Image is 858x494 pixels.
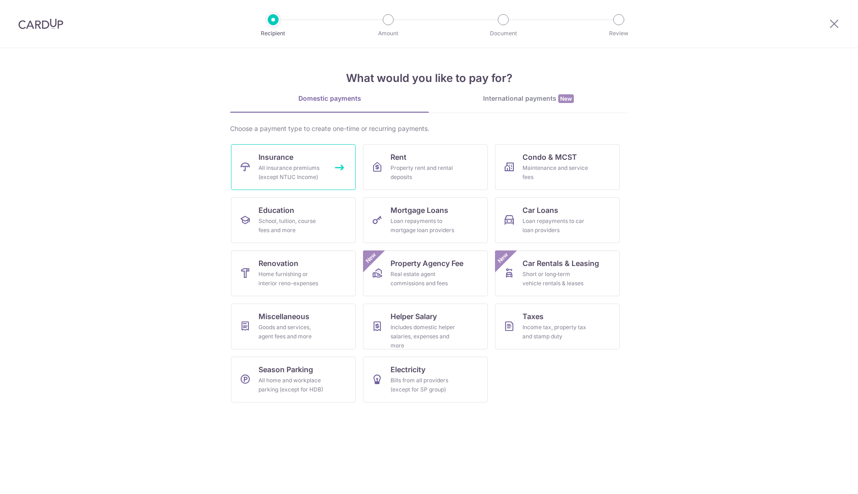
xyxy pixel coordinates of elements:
[230,70,628,87] h4: What would you like to pay for?
[239,29,307,38] p: Recipient
[495,144,620,190] a: Condo & MCSTMaintenance and service fees
[522,258,599,269] span: Car Rentals & Leasing
[258,205,294,216] span: Education
[429,94,628,103] div: International payments
[390,217,456,235] div: Loan repayments to mortgage loan providers
[258,270,324,288] div: Home furnishing or interior reno-expenses
[390,323,456,350] div: Includes domestic helper salaries, expenses and more
[258,323,324,341] div: Goods and services, agent fees and more
[585,29,653,38] p: Review
[390,152,407,163] span: Rent
[390,205,448,216] span: Mortgage Loans
[495,250,620,296] a: Car Rentals & LeasingShort or long‑term vehicle rentals & leasesNew
[522,311,544,322] span: Taxes
[495,250,511,266] span: New
[258,258,298,269] span: Renovation
[21,6,39,15] span: Help
[522,270,588,288] div: Short or long‑term vehicle rentals & leases
[363,144,488,190] a: RentProperty rent and rental deposits
[522,323,588,341] div: Income tax, property tax and stamp duty
[363,357,488,402] a: ElectricityBills from all providers (except for SP group)
[390,163,456,182] div: Property rent and rental deposits
[522,152,577,163] span: Condo & MCST
[469,29,537,38] p: Document
[231,197,356,243] a: EducationSchool, tuition, course fees and more
[231,250,356,296] a: RenovationHome furnishing or interior reno-expenses
[231,357,356,402] a: Season ParkingAll home and workplace parking (except for HDB)
[390,270,456,288] div: Real estate agent commissions and fees
[231,144,356,190] a: InsuranceAll insurance premiums (except NTUC Income)
[258,364,313,375] span: Season Parking
[495,197,620,243] a: Car LoansLoan repayments to car loan providers
[390,258,463,269] span: Property Agency Fee
[522,205,558,216] span: Car Loans
[354,29,422,38] p: Amount
[363,250,379,266] span: New
[258,217,324,235] div: School, tuition, course fees and more
[230,124,628,133] div: Choose a payment type to create one-time or recurring payments.
[390,364,425,375] span: Electricity
[258,311,309,322] span: Miscellaneous
[258,376,324,394] div: All home and workplace parking (except for HDB)
[230,94,429,103] div: Domestic payments
[231,304,356,349] a: MiscellaneousGoods and services, agent fees and more
[522,163,588,182] div: Maintenance and service fees
[558,94,574,103] span: New
[522,217,588,235] div: Loan repayments to car loan providers
[363,304,488,349] a: Helper SalaryIncludes domestic helper salaries, expenses and more
[18,18,63,29] img: CardUp
[363,197,488,243] a: Mortgage LoansLoan repayments to mortgage loan providers
[258,163,324,182] div: All insurance premiums (except NTUC Income)
[495,304,620,349] a: TaxesIncome tax, property tax and stamp duty
[390,311,437,322] span: Helper Salary
[390,376,456,394] div: Bills from all providers (except for SP group)
[258,152,293,163] span: Insurance
[363,250,488,296] a: Property Agency FeeReal estate agent commissions and feesNew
